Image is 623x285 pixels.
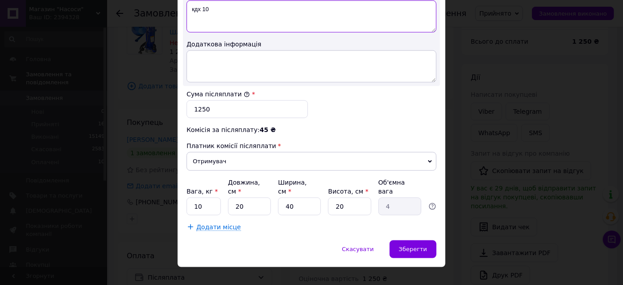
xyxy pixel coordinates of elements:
[378,178,421,196] div: Об'ємна вага
[187,91,250,98] label: Сума післяплати
[187,142,276,149] span: Платник комісії післяплати
[328,188,368,195] label: Висота, см
[196,223,241,231] span: Додати місце
[278,179,307,195] label: Ширина, см
[187,40,436,49] div: Додаткова інформація
[342,246,374,252] span: Скасувати
[187,152,436,171] span: Отримувач
[260,126,276,133] span: 45 ₴
[228,179,260,195] label: Довжина, см
[187,125,436,134] div: Комісія за післяплату:
[187,188,218,195] label: Вага, кг
[399,246,427,252] span: Зберегти
[187,0,436,33] textarea: кдх 10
